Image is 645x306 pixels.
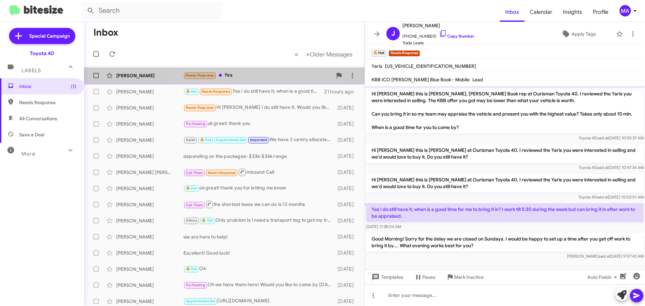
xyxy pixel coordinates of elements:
[186,299,215,303] span: Appointment Set
[250,138,267,142] span: Important
[500,2,524,22] span: Inbox
[578,194,644,200] span: Toyota 40 [DATE] 10:50:51 AM
[81,3,222,19] input: Search
[116,169,183,176] div: [PERSON_NAME] [PERSON_NAME]
[614,5,638,16] button: MA
[366,203,644,222] p: Yes I do still have it, when is a good time for me to bring it in? I work till 5:30 during the we...
[183,104,334,112] div: Hi [PERSON_NAME] I do still have it. Would you like to see it?
[116,137,183,143] div: [PERSON_NAME]
[19,115,57,122] span: All Conversations
[370,271,403,283] span: Templates
[597,135,608,140] span: said at
[389,50,420,56] small: Needs Response
[334,233,359,240] div: [DATE]
[30,50,54,57] div: Toyota 40
[295,50,298,58] span: «
[598,254,610,259] span: said at
[391,28,395,39] span: J
[183,72,332,79] div: Yes
[579,135,644,140] span: Toyota 40 [DATE] 10:55:37 AM
[183,200,334,209] div: the shortest lease we can do is 12 months
[186,138,196,142] span: Kalah
[366,144,644,163] p: Hi [PERSON_NAME] this is [PERSON_NAME] at Ourisman Toyota 40. I reviewed the Yaris you were inter...
[116,233,183,240] div: [PERSON_NAME]
[186,122,205,126] span: Try Pausing
[183,153,334,160] div: depending on the packages- $33k-$36k range
[183,88,324,95] div: Yes I do still have it, when is a good time for me to bring it in? I work till 5:30 during the we...
[366,88,644,133] p: Hi [PERSON_NAME] this is [PERSON_NAME], [PERSON_NAME] Book rep at Ourisman Toyota 40. I reviewed ...
[186,171,203,175] span: Call Them
[183,184,334,192] div: ok great! thank you for letting me know
[186,267,197,271] span: 🔥 Hot
[202,218,213,223] span: 🔥 Hot
[409,271,441,283] button: Pause
[21,68,41,74] span: Labels
[116,298,183,305] div: [PERSON_NAME]
[334,185,359,192] div: [DATE]
[310,51,352,58] span: Older Messages
[324,88,359,95] div: 21 hours ago
[186,203,203,207] span: Call Them
[334,169,359,176] div: [DATE]
[334,104,359,111] div: [DATE]
[524,2,558,22] a: Calendar
[587,271,619,283] span: Auto Fields
[544,28,613,40] button: Apply Tags
[334,217,359,224] div: [DATE]
[402,30,474,40] span: [PHONE_NUMBER]
[334,121,359,127] div: [DATE]
[334,298,359,305] div: [DATE]
[186,73,214,78] span: Needs Response
[9,28,75,44] a: Special Campaign
[558,2,588,22] a: Insights
[208,171,236,175] span: Needs Response
[597,165,608,170] span: said at
[116,266,183,272] div: [PERSON_NAME]
[19,83,76,90] span: Inbox
[334,250,359,256] div: [DATE]
[571,28,596,40] span: Apply Tags
[366,224,401,229] span: [DATE] 11:38:04 AM
[186,186,197,190] span: 🔥 Hot
[116,72,183,79] div: [PERSON_NAME]
[116,217,183,224] div: [PERSON_NAME]
[183,120,334,128] div: ok great! thank you
[183,281,334,289] div: Oh we have them here! Would you like to come by [DATE]? WE can certainly find you the best options
[334,266,359,272] div: [DATE]
[385,63,476,69] span: [US_VEHICLE_IDENTIFICATION_NUMBER]
[582,271,625,283] button: Auto Fields
[116,121,183,127] div: [PERSON_NAME]
[183,136,334,144] div: We have 2 camry allocated as well as a corolla hybrid allocated. All have black interior.
[183,265,334,273] div: Ok
[454,271,484,283] span: Mark Inactive
[372,50,386,56] small: 🔥 Hot
[619,5,631,16] div: MA
[402,40,474,46] span: Trade Leads
[366,174,644,192] p: Hi [PERSON_NAME] this is [PERSON_NAME] at Ourisman Toyota 40. I reviewed the Yaris you were inter...
[19,131,44,138] span: Save a Deal
[71,83,76,90] span: (1)
[441,271,489,283] button: Mark Inactive
[19,99,76,106] span: Needs Response
[186,283,205,287] span: Try Pausing
[116,282,183,289] div: [PERSON_NAME]
[29,33,70,39] span: Special Campaign
[291,47,302,61] button: Previous
[93,27,118,38] h1: Inbox
[186,105,214,110] span: Needs Response
[202,89,230,94] span: Needs Response
[334,153,359,160] div: [DATE]
[372,77,470,83] span: KBB ICO [PERSON_NAME] Blue Book - Mobile
[365,271,409,283] button: Templates
[579,165,644,170] span: Toyota 40 [DATE] 10:47:34 AM
[472,77,483,83] span: Lead
[116,104,183,111] div: [PERSON_NAME]
[306,50,310,58] span: »
[402,21,474,30] span: [PERSON_NAME]
[116,250,183,256] div: [PERSON_NAME]
[334,282,359,289] div: [DATE]
[588,2,614,22] a: Profile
